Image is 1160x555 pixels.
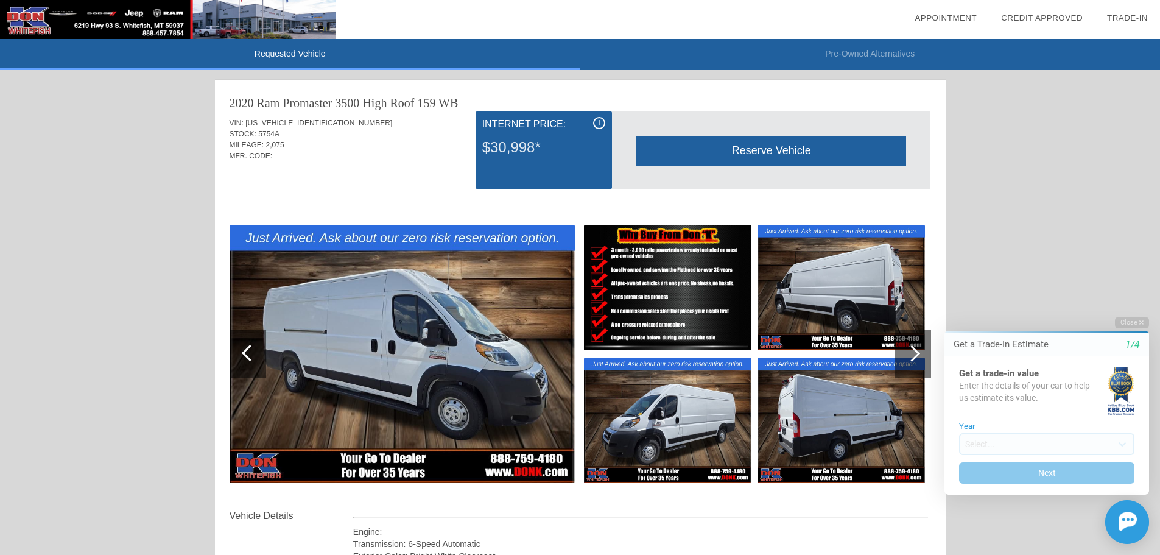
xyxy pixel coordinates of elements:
[362,94,458,111] div: High Roof 159 WB
[230,169,931,188] div: Quoted on [DATE] 4:56:27 PM
[482,132,605,163] div: $30,998*
[230,119,244,127] span: VIN:
[230,225,575,483] img: b44054de05bcd77ce68c9d541042aef7x.jpg
[230,141,264,149] span: MILEAGE:
[599,119,600,127] span: i
[230,509,353,523] div: Vehicle Details
[245,119,392,127] span: [US_VEHICLE_IDENTIFICATION_NUMBER]
[584,225,751,350] img: cff6866dc478e4ce92c9d6aba351d69ex.jpg
[915,13,977,23] a: Appointment
[258,130,279,138] span: 5754A
[230,94,360,111] div: 2020 Ram Promaster 3500
[353,538,929,550] div: Transmission: 6-Speed Automatic
[584,358,751,483] img: 305aea35943235d951794419d565d45bx.jpg
[919,306,1160,555] iframe: Chat Assistance
[1001,13,1083,23] a: Credit Approved
[266,141,284,149] span: 2,075
[636,136,906,166] div: Reserve Vehicle
[230,130,256,138] span: STOCK:
[482,117,605,132] div: Internet Price:
[758,225,925,350] img: 97db28d45a6191d6182a62510cb78ce3x.jpg
[353,526,929,538] div: Engine:
[758,358,925,483] img: b3b000f910234580855e2d1e32430332x.jpg
[1107,13,1148,23] a: Trade-In
[230,152,273,160] span: MFR. CODE:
